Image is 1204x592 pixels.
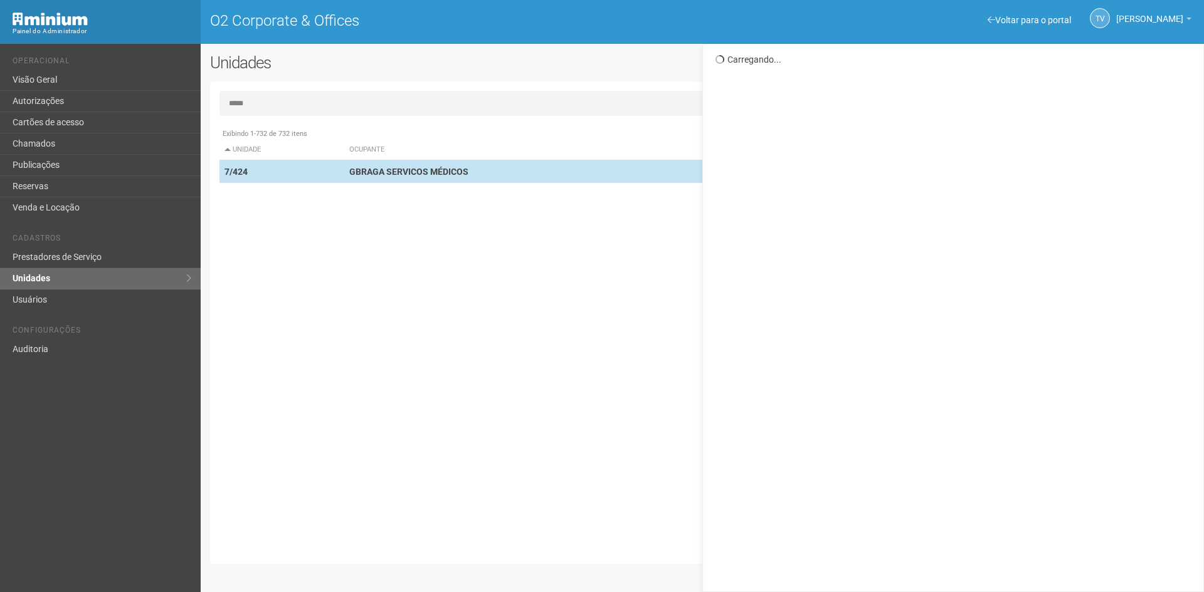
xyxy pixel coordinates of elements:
a: [PERSON_NAME] [1116,16,1191,26]
div: Painel do Administrador [13,26,191,37]
strong: 7/424 [224,167,248,177]
a: TV [1090,8,1110,28]
strong: GBRAGA SERVICOS MÉDICOS [349,167,468,177]
div: Carregando... [716,54,1194,65]
img: Minium [13,13,88,26]
li: Operacional [13,56,191,70]
th: Ocupante: activate to sort column ascending [344,140,771,160]
li: Cadastros [13,234,191,247]
li: Configurações [13,326,191,339]
th: Unidade: activate to sort column descending [219,140,344,160]
div: Exibindo 1-732 de 732 itens [219,128,1187,140]
h2: Unidades [210,53,610,72]
a: Voltar para o portal [988,15,1071,25]
span: Thayane Vasconcelos Torres [1116,2,1183,24]
h1: O2 Corporate & Offices [210,13,693,29]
